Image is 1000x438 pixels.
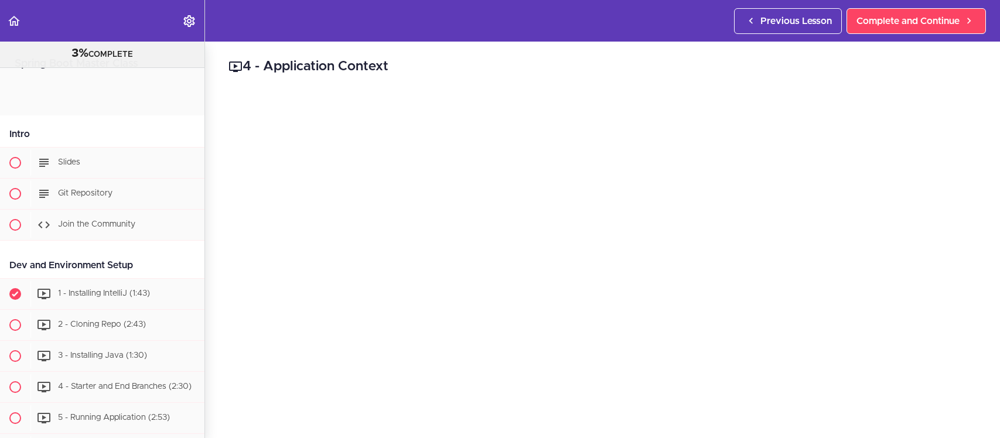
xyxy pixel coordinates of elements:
div: COMPLETE [15,46,190,61]
svg: Settings Menu [182,14,196,28]
span: 2 - Cloning Repo (2:43) [58,320,146,328]
span: 4 - Starter and End Branches (2:30) [58,382,192,391]
a: Complete and Continue [847,8,986,34]
span: Git Repository [58,189,112,197]
span: 1 - Installing IntelliJ (1:43) [58,289,150,297]
span: 3 - Installing Java (1:30) [58,351,147,360]
span: 3% [71,47,88,59]
span: Slides [58,158,80,166]
a: Previous Lesson [734,8,842,34]
span: Join the Community [58,220,135,228]
span: Previous Lesson [760,14,832,28]
span: 5 - Running Application (2:53) [58,413,170,422]
h2: 4 - Application Context [228,57,977,77]
svg: Back to course curriculum [7,14,21,28]
span: Complete and Continue [856,14,960,28]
